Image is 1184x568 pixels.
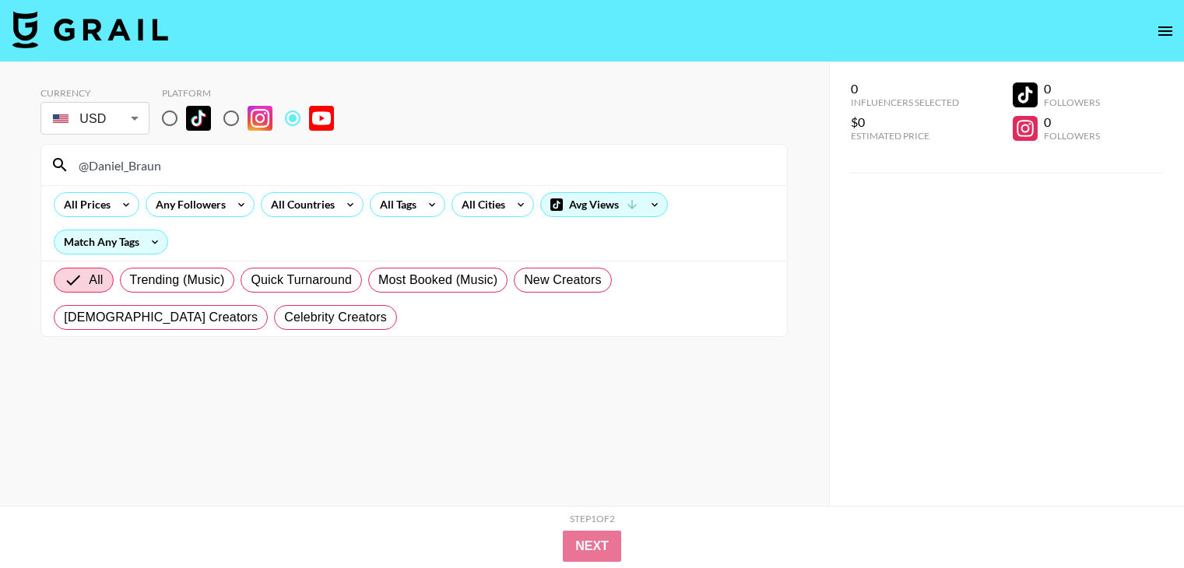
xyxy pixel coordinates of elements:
[262,193,338,216] div: All Countries
[1150,16,1181,47] button: open drawer
[1044,96,1100,108] div: Followers
[69,153,778,177] input: Search by User Name
[54,230,167,254] div: Match Any Tags
[524,271,602,289] span: New Creators
[541,193,667,216] div: Avg Views
[44,105,146,132] div: USD
[130,271,225,289] span: Trending (Music)
[162,87,346,99] div: Platform
[309,106,334,131] img: YouTube
[851,81,959,96] div: 0
[248,106,272,131] img: Instagram
[1044,81,1100,96] div: 0
[570,513,615,524] div: Step 1 of 2
[186,106,211,131] img: TikTok
[1044,114,1100,130] div: 0
[371,193,420,216] div: All Tags
[89,271,103,289] span: All
[452,193,508,216] div: All Cities
[64,308,258,327] span: [DEMOGRAPHIC_DATA] Creators
[251,271,352,289] span: Quick Turnaround
[40,87,149,99] div: Currency
[378,271,497,289] span: Most Booked (Music)
[563,531,621,562] button: Next
[284,308,387,327] span: Celebrity Creators
[851,114,959,130] div: $0
[54,193,114,216] div: All Prices
[851,96,959,108] div: Influencers Selected
[851,130,959,142] div: Estimated Price
[1044,130,1100,142] div: Followers
[12,11,168,48] img: Grail Talent
[146,193,229,216] div: Any Followers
